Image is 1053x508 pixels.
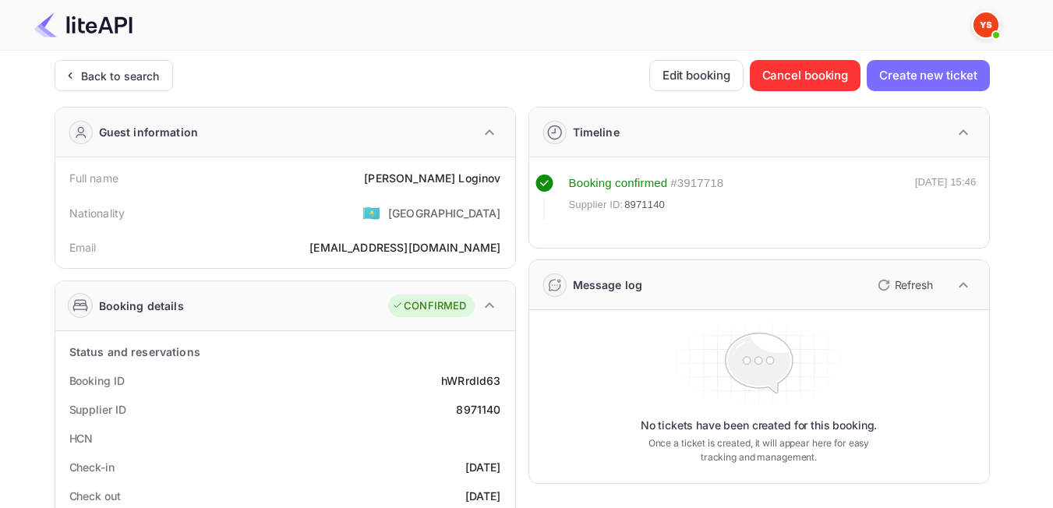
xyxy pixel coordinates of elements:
[624,197,665,213] span: 8971140
[69,205,125,221] div: Nationality
[868,273,939,298] button: Refresh
[441,372,500,389] div: hWRrdId63
[750,60,861,91] button: Cancel booking
[641,418,878,433] p: No tickets have been created for this booking.
[670,175,723,192] div: # 3917718
[69,401,126,418] div: Supplier ID
[456,401,500,418] div: 8971140
[915,175,977,220] div: [DATE] 15:46
[392,298,466,314] div: CONFIRMED
[69,344,200,360] div: Status and reservations
[867,60,989,91] button: Create new ticket
[81,68,160,84] div: Back to search
[69,488,121,504] div: Check out
[69,239,97,256] div: Email
[573,124,620,140] div: Timeline
[309,239,500,256] div: [EMAIL_ADDRESS][DOMAIN_NAME]
[569,175,668,192] div: Booking confirmed
[465,459,501,475] div: [DATE]
[69,170,118,186] div: Full name
[649,60,744,91] button: Edit booking
[569,197,624,213] span: Supplier ID:
[573,277,643,293] div: Message log
[362,199,380,227] span: United States
[636,436,882,464] p: Once a ticket is created, it will appear here for easy tracking and management.
[388,205,501,221] div: [GEOGRAPHIC_DATA]
[895,277,933,293] p: Refresh
[69,430,94,446] div: HCN
[465,488,501,504] div: [DATE]
[364,170,500,186] div: [PERSON_NAME] Loginov
[99,124,199,140] div: Guest information
[34,12,133,37] img: LiteAPI Logo
[69,372,125,389] div: Booking ID
[69,459,115,475] div: Check-in
[99,298,184,314] div: Booking details
[973,12,998,37] img: Yandex Support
